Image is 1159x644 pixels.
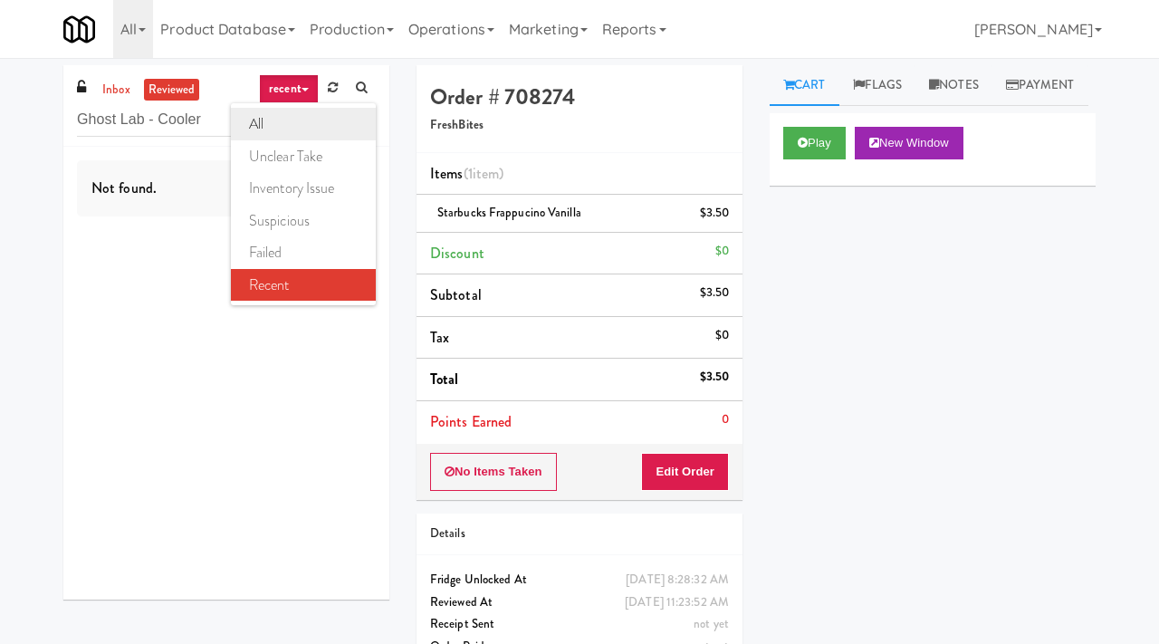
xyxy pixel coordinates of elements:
a: reviewed [144,79,200,101]
ng-pluralize: item [473,163,499,184]
div: $0 [715,240,729,263]
a: all [231,108,376,140]
span: Points Earned [430,411,512,432]
a: failed [231,236,376,269]
a: recent [259,74,319,103]
a: Cart [770,65,839,106]
a: inbox [98,79,135,101]
a: Notes [915,65,992,106]
a: suspicious [231,205,376,237]
a: recent [231,269,376,302]
h5: FreshBites [430,119,729,132]
img: Micromart [63,14,95,45]
span: Subtotal [430,284,482,305]
span: Starbucks Frappucino Vanilla [437,204,581,221]
span: Items [430,163,503,184]
div: $3.50 [700,366,730,389]
a: Flags [839,65,916,106]
button: No Items Taken [430,453,557,491]
div: Reviewed At [430,591,729,614]
span: Tax [430,327,449,348]
div: Fridge Unlocked At [430,569,729,591]
div: Details [430,523,729,545]
div: Receipt Sent [430,613,729,636]
a: inventory issue [231,172,376,205]
h4: Order # 708274 [430,85,729,109]
div: $3.50 [700,202,730,225]
span: Discount [430,243,484,264]
button: New Window [855,127,963,159]
div: $0 [715,324,729,347]
div: [DATE] 8:28:32 AM [626,569,729,591]
a: unclear take [231,140,376,173]
span: Total [430,369,459,389]
div: $3.50 [700,282,730,304]
span: not yet [694,615,729,632]
a: Payment [992,65,1088,106]
button: Play [783,127,846,159]
span: Not found. [91,178,157,198]
div: 0 [722,409,729,431]
input: Search vision orders [77,103,376,137]
button: Edit Order [641,453,729,491]
span: (1 ) [464,163,504,184]
div: [DATE] 11:23:52 AM [625,591,729,614]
